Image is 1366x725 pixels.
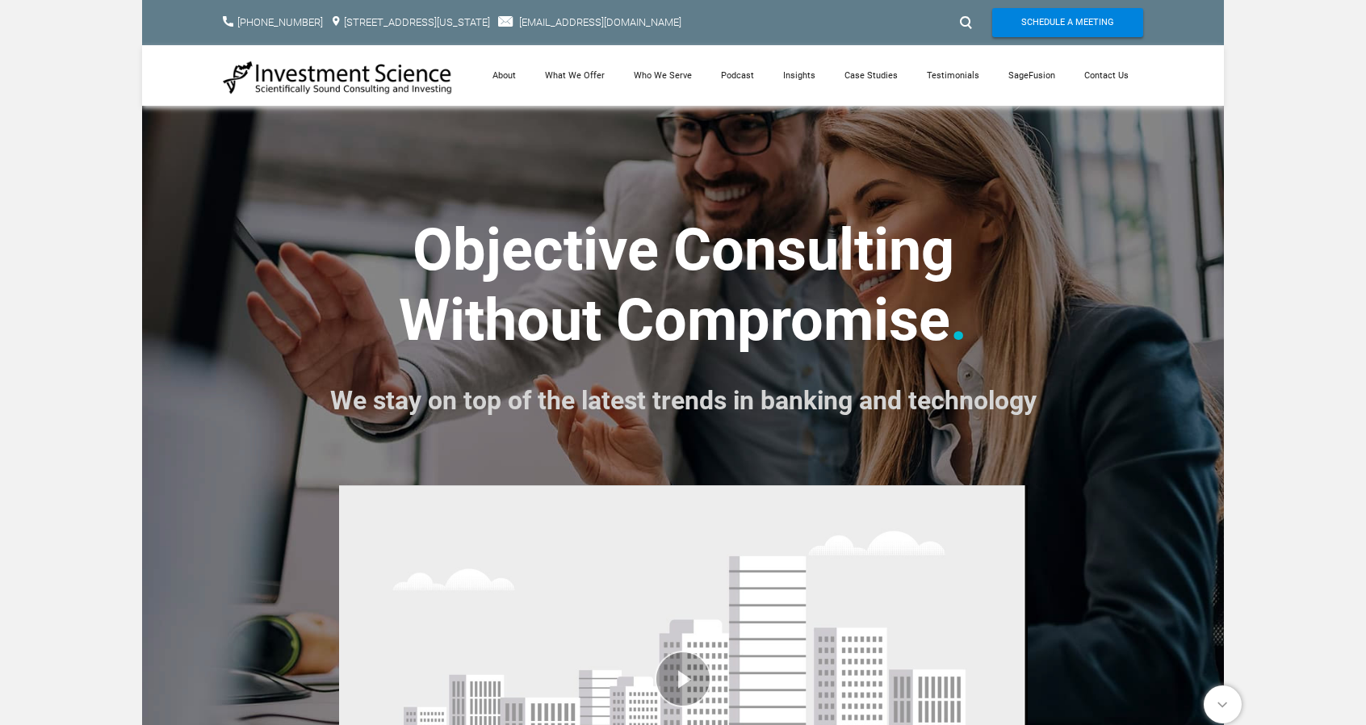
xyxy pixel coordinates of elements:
a: [STREET_ADDRESS][US_STATE]​ [344,16,490,28]
a: [EMAIL_ADDRESS][DOMAIN_NAME] [519,16,681,28]
a: Who We Serve [619,45,706,106]
font: We stay on top of the latest trends in banking and technology [330,385,1037,416]
font: . [950,286,967,354]
strong: ​Objective Consulting ​Without Compromise [399,216,954,354]
a: Testimonials [912,45,994,106]
img: Investment Science | NYC Consulting Services [223,60,453,95]
a: Contact Us [1070,45,1143,106]
span: Schedule A Meeting [1021,8,1114,37]
a: SageFusion [994,45,1070,106]
a: About [478,45,530,106]
a: Schedule A Meeting [992,8,1143,37]
a: [PHONE_NUMBER] [237,16,323,28]
a: Insights [769,45,830,106]
a: What We Offer [530,45,619,106]
a: Case Studies [830,45,912,106]
a: Podcast [706,45,769,106]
